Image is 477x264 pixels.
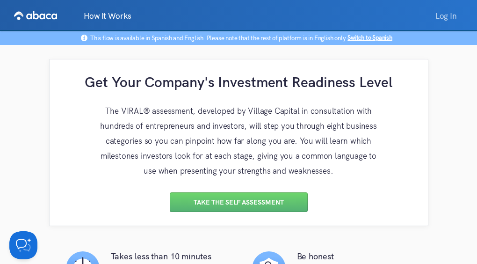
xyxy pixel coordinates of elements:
iframe: Help Scout Beacon - Open [9,231,37,259]
button: Switch to Spanish [347,34,392,41]
h2: Be honest [297,249,413,264]
img: VIRAL Logo [14,8,57,23]
button: Take the Self Assessment [170,192,308,212]
p: This flow is available in Spanish and English. Please note that the rest of platform is in Englis... [90,34,392,42]
h2: Takes less than 10 minutes [111,249,227,264]
a: How It Works [78,6,137,25]
img: Icon - info [81,35,87,41]
p: The VIRAL® assessment, developed by Village Capital in consultation with hundreds of entrepreneur... [98,103,380,178]
h1: Get Your Company's Investment Readiness Level [59,69,418,91]
a: Log In [429,6,463,25]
